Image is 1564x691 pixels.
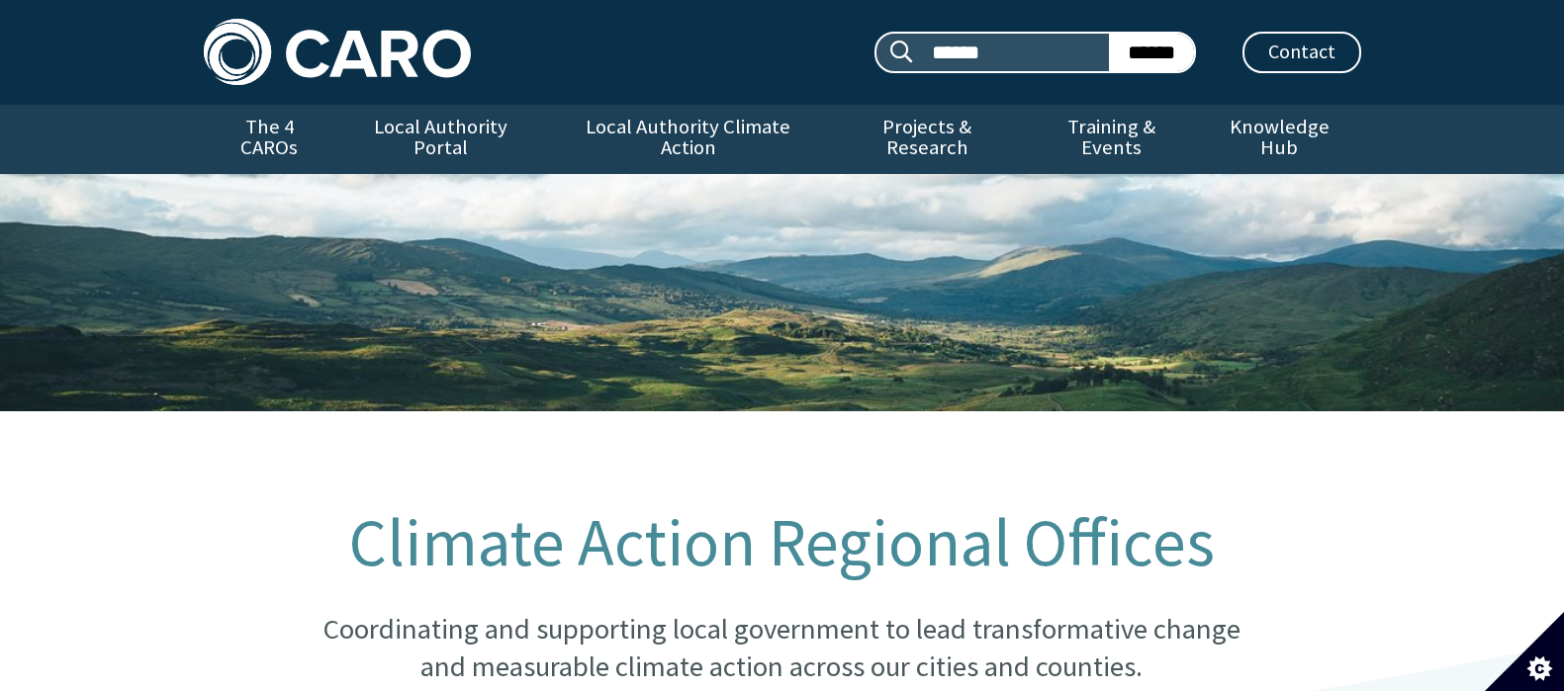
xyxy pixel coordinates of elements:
[335,105,547,174] a: Local Authority Portal
[829,105,1025,174] a: Projects & Research
[1025,105,1198,174] a: Training & Events
[204,105,335,174] a: The 4 CAROs
[1485,612,1564,691] button: Set cookie preferences
[302,611,1261,685] p: Coordinating and supporting local government to lead transformative change and measurable climate...
[204,19,471,85] img: Caro logo
[547,105,829,174] a: Local Authority Climate Action
[302,506,1261,579] h1: Climate Action Regional Offices
[1198,105,1360,174] a: Knowledge Hub
[1242,32,1361,73] a: Contact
